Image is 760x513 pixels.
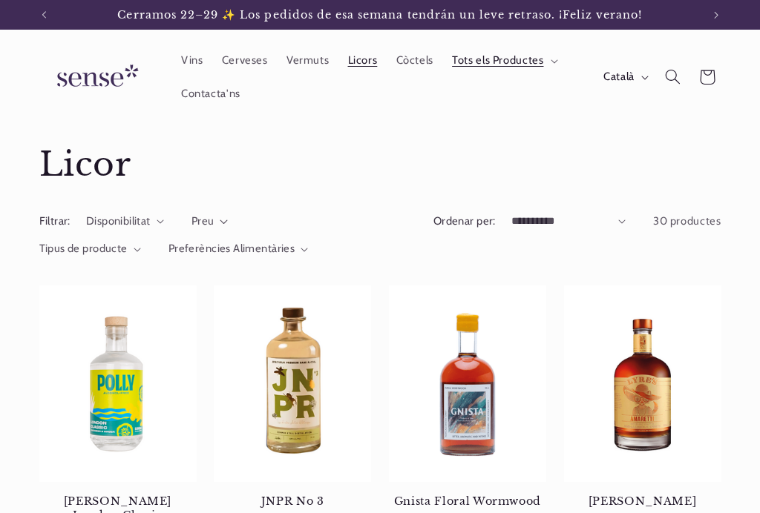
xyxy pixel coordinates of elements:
a: Vins [171,44,212,77]
span: Licors [348,53,378,67]
span: Contacta'ns [181,87,240,101]
h2: Filtrar: [39,214,71,230]
span: Vermuts [286,53,329,67]
button: Català [594,62,656,92]
a: Gnista Floral Wormwood [389,494,546,508]
img: Sense [39,56,151,98]
span: Català [603,69,635,85]
span: Tots els Productes [452,53,543,67]
a: Sense [33,50,157,105]
span: Cerveses [222,53,268,67]
summary: Tots els Productes [443,44,565,77]
a: Licors [338,44,387,77]
a: JNPR No 3 [214,494,371,508]
a: Còctels [387,44,443,77]
summary: Preu [191,214,228,230]
summary: Cerca [655,60,689,94]
span: Preu [191,214,214,228]
h1: Licor [39,144,721,186]
span: Cerramos 22–29 ✨ Los pedidos de esa semana tendrán un leve retraso. ¡Feliz verano! [117,8,642,21]
a: Cerveses [212,44,277,77]
span: Preferències Alimentàries [168,242,295,255]
summary: Preferències Alimentàries (0 seleccionat) [168,241,309,257]
a: Vermuts [277,44,338,77]
span: 30 productes [653,214,721,228]
a: Contacta'ns [171,77,249,110]
span: Tipus de producte [39,242,128,255]
summary: Tipus de producte (0 seleccionat) [39,241,142,257]
span: Vins [181,53,203,67]
label: Ordenar per: [433,214,496,228]
a: [PERSON_NAME] [564,494,721,508]
span: Disponibilitat [86,214,151,228]
summary: Disponibilitat (0 seleccionat) [86,214,164,230]
span: Còctels [396,53,433,67]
